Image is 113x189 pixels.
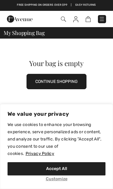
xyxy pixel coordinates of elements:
p: We use cookies to enhance your browsing experience, serve personalized ads or content, and analyz... [8,121,105,157]
a: Free shipping on orders over $99 [17,3,67,7]
span: My Shopping Bag [4,30,45,36]
img: Search [61,17,66,22]
a: Easy Returns [75,3,96,7]
img: Shopping Bag [86,16,91,22]
button: CONTINUE SHOPPING [27,74,86,89]
a: 1ère Avenue [7,16,33,21]
button: Accept All [8,162,105,175]
img: 1ère Avenue [7,15,33,23]
img: My Info [73,16,78,22]
button: Customize [46,175,67,183]
div: Your bag is empty [9,60,104,67]
p: We value your privacy [0,110,113,118]
img: Menu [99,16,105,22]
a: Privacy Policy [25,151,55,156]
